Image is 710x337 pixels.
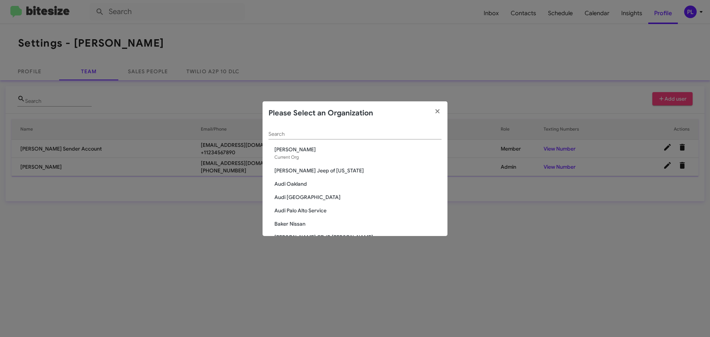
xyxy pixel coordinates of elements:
span: Baker Nissan [274,220,442,228]
span: Current Org [274,154,299,160]
span: [PERSON_NAME] Jeep of [US_STATE] [274,167,442,174]
span: [PERSON_NAME] CDJR [PERSON_NAME] [274,233,442,241]
span: Audi [GEOGRAPHIC_DATA] [274,193,442,201]
span: Audi Oakland [274,180,442,188]
span: Audi Palo Alto Service [274,207,442,214]
h2: Please Select an Organization [268,107,373,119]
span: [PERSON_NAME] [274,146,442,153]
